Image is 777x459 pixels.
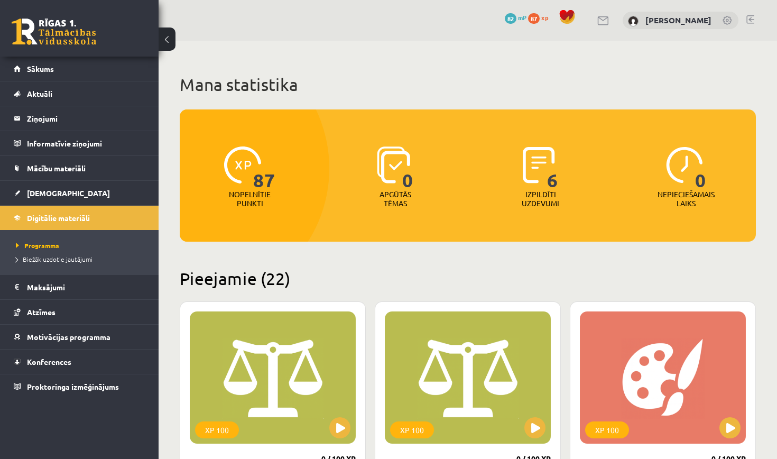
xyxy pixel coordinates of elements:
legend: Informatīvie ziņojumi [27,131,145,155]
div: XP 100 [585,421,629,438]
h2: Pieejamie (22) [180,268,756,289]
legend: Maksājumi [27,275,145,299]
a: Ziņojumi [14,106,145,131]
span: 82 [505,13,516,24]
span: [DEMOGRAPHIC_DATA] [27,188,110,198]
img: icon-learned-topics-4a711ccc23c960034f471b6e78daf4a3bad4a20eaf4de84257b87e66633f6470.svg [377,146,410,183]
h1: Mana statistika [180,74,756,95]
a: [DEMOGRAPHIC_DATA] [14,181,145,205]
a: Proktoringa izmēģinājums [14,374,145,399]
a: 87 xp [528,13,553,22]
div: XP 100 [390,421,434,438]
p: Nopelnītie punkti [229,190,271,208]
span: Mācību materiāli [27,163,86,173]
legend: Ziņojumi [27,106,145,131]
a: Digitālie materiāli [14,206,145,230]
span: 0 [402,146,413,190]
p: Nepieciešamais laiks [658,190,715,208]
a: Programma [16,241,148,250]
span: Motivācijas programma [27,332,110,342]
span: 87 [253,146,275,190]
p: Izpildīti uzdevumi [520,190,561,208]
img: icon-xp-0682a9bc20223a9ccc6f5883a126b849a74cddfe5390d2b41b4391c66f2066e7.svg [224,146,261,183]
img: Justīne Everte [628,16,639,26]
a: Biežāk uzdotie jautājumi [16,254,148,264]
span: xp [541,13,548,22]
a: Konferences [14,350,145,374]
span: mP [518,13,526,22]
span: 87 [528,13,540,24]
a: Rīgas 1. Tālmācības vidusskola [12,19,96,45]
span: Atzīmes [27,307,55,317]
p: Apgūtās tēmas [375,190,416,208]
span: 6 [547,146,558,190]
a: Informatīvie ziņojumi [14,131,145,155]
span: Aktuāli [27,89,52,98]
span: Digitālie materiāli [27,213,90,223]
span: Sākums [27,64,54,74]
span: Programma [16,241,59,250]
a: 82 mP [505,13,526,22]
a: Atzīmes [14,300,145,324]
a: Maksājumi [14,275,145,299]
a: Sākums [14,57,145,81]
img: icon-clock-7be60019b62300814b6bd22b8e044499b485619524d84068768e800edab66f18.svg [666,146,703,183]
a: Motivācijas programma [14,325,145,349]
a: Mācību materiāli [14,156,145,180]
a: Aktuāli [14,81,145,106]
span: Konferences [27,357,71,366]
a: [PERSON_NAME] [645,15,711,25]
span: Proktoringa izmēģinājums [27,382,119,391]
div: XP 100 [195,421,239,438]
span: Biežāk uzdotie jautājumi [16,255,92,263]
span: 0 [695,146,706,190]
img: icon-completed-tasks-ad58ae20a441b2904462921112bc710f1caf180af7a3daa7317a5a94f2d26646.svg [523,146,556,183]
